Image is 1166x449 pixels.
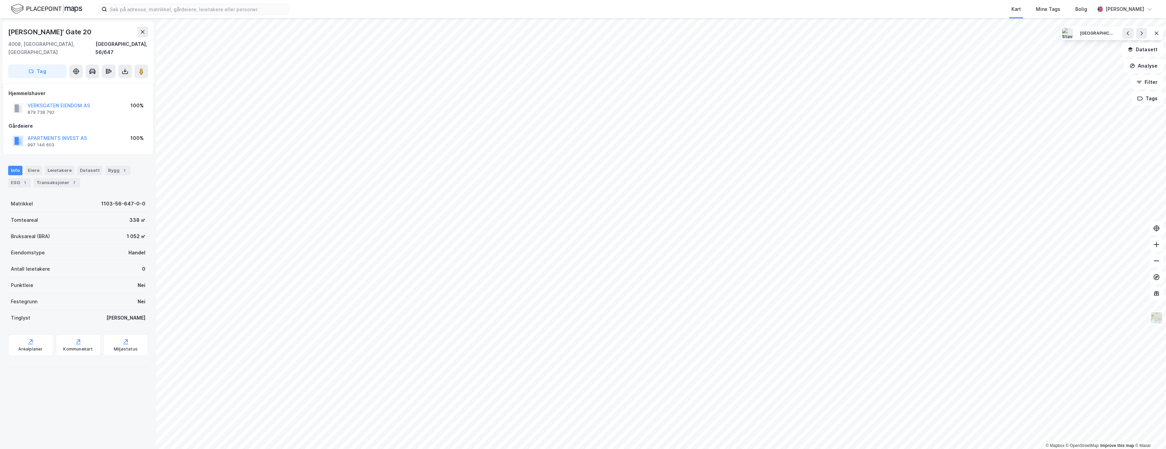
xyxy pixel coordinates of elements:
div: Nei [138,281,145,289]
div: Eiere [25,166,42,175]
div: Kontrollprogram for chat [1132,416,1166,449]
div: [PERSON_NAME] [106,314,145,322]
button: [GEOGRAPHIC_DATA] [1076,28,1118,39]
div: 7 [71,179,77,186]
div: 338 ㎡ [129,216,145,224]
div: 1 [21,179,28,186]
div: 1 052 ㎡ [127,232,145,240]
div: Antall leietakere [11,265,50,273]
div: 997 146 603 [28,142,54,148]
a: Improve this map [1100,443,1134,448]
div: [GEOGRAPHIC_DATA] [1080,31,1114,36]
input: Søk på adresse, matrikkel, gårdeiere, leietakere eller personer [107,4,288,14]
div: Punktleie [11,281,33,289]
div: Hjemmelshaver [8,89,148,97]
button: Tag [8,65,67,78]
div: Gårdeiere [8,122,148,130]
div: 1 [121,167,128,174]
div: Bolig [1075,5,1087,13]
div: Kart [1011,5,1021,13]
div: Kommunekart [63,346,93,352]
div: [GEOGRAPHIC_DATA], 56/647 [95,40,148,56]
div: Bygg [105,166,130,175]
div: Bruksareal (BRA) [11,232,50,240]
div: 1103-56-647-0-0 [101,200,145,208]
div: 4008, [GEOGRAPHIC_DATA], [GEOGRAPHIC_DATA] [8,40,95,56]
div: Tomteareal [11,216,38,224]
div: Nei [138,298,145,306]
div: Eiendomstype [11,249,45,257]
div: ESG [8,178,31,187]
a: Mapbox [1046,443,1064,448]
div: Datasett [77,166,103,175]
button: Tags [1132,92,1163,105]
button: Datasett [1122,43,1163,56]
div: Handel [128,249,145,257]
img: Z [1150,311,1163,324]
div: Arealplaner [18,346,42,352]
div: 0 [142,265,145,273]
div: [PERSON_NAME] [1106,5,1144,13]
div: Info [8,166,22,175]
div: [PERSON_NAME]' Gate 20 [8,26,93,37]
div: Transaksjoner [34,178,80,187]
img: Stavanger sentrum [1062,28,1073,39]
button: Filter [1131,75,1163,89]
div: Matrikkel [11,200,33,208]
div: 100% [130,134,144,142]
div: 100% [130,102,144,110]
button: Analyse [1124,59,1163,73]
div: Tinglyst [11,314,30,322]
div: 879 738 792 [28,110,54,115]
div: Mine Tags [1036,5,1060,13]
iframe: Chat Widget [1132,416,1166,449]
div: Miljøstatus [114,346,138,352]
div: Festegrunn [11,298,37,306]
a: OpenStreetMap [1066,443,1099,448]
div: Leietakere [45,166,74,175]
img: logo.f888ab2527a4732fd821a326f86c7f29.svg [11,3,82,15]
